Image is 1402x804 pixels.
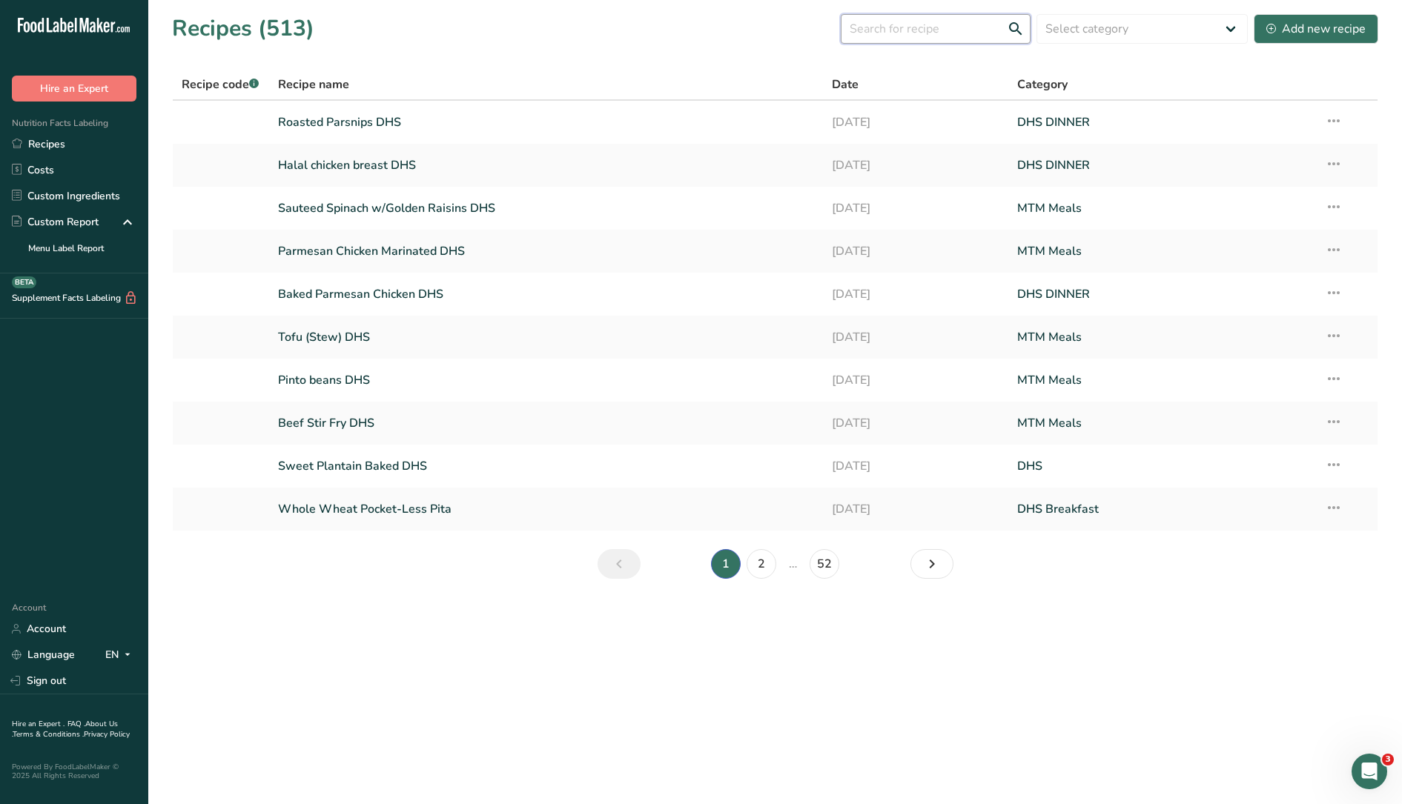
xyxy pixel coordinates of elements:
div: Powered By FoodLabelMaker © 2025 All Rights Reserved [12,763,136,780]
div: Custom Report [12,214,99,230]
span: Date [832,76,859,93]
a: [DATE] [832,107,999,138]
a: Page 2. [747,549,776,579]
a: Sweet Plantain Baked DHS [278,451,815,482]
a: Baked Parmesan Chicken DHS [278,279,815,310]
a: About Us . [12,719,118,740]
a: Pinto beans DHS [278,365,815,396]
a: MTM Meals [1017,365,1307,396]
span: Recipe code [182,76,259,93]
iframe: Intercom live chat [1352,754,1387,789]
span: Category [1017,76,1068,93]
a: DHS DINNER [1017,150,1307,181]
a: Hire an Expert . [12,719,65,729]
a: MTM Meals [1017,408,1307,439]
a: [DATE] [832,193,999,224]
a: DHS DINNER [1017,279,1307,310]
a: [DATE] [832,408,999,439]
a: Sauteed Spinach w/Golden Raisins DHS [278,193,815,224]
a: [DATE] [832,279,999,310]
a: DHS [1017,451,1307,482]
a: DHS DINNER [1017,107,1307,138]
a: MTM Meals [1017,193,1307,224]
a: Terms & Conditions . [13,729,84,740]
a: Previous page [598,549,641,579]
button: Hire an Expert [12,76,136,102]
a: FAQ . [67,719,85,729]
a: MTM Meals [1017,322,1307,353]
a: [DATE] [832,451,999,482]
span: 3 [1382,754,1394,765]
a: [DATE] [832,322,999,353]
a: Roasted Parsnips DHS [278,107,815,138]
div: BETA [12,276,36,288]
a: DHS Breakfast [1017,494,1307,525]
button: Add new recipe [1254,14,1378,44]
a: [DATE] [832,365,999,396]
input: Search for recipe [841,14,1031,44]
a: Halal chicken breast DHS [278,150,815,181]
a: Parmesan Chicken Marinated DHS [278,236,815,267]
a: [DATE] [832,236,999,267]
a: Privacy Policy [84,729,130,740]
a: Language [12,642,75,668]
a: Tofu (Stew) DHS [278,322,815,353]
div: Add new recipe [1266,20,1366,38]
a: Page 52. [810,549,839,579]
span: Recipe name [278,76,349,93]
a: MTM Meals [1017,236,1307,267]
a: [DATE] [832,494,999,525]
div: EN [105,646,136,664]
a: Next page [910,549,953,579]
a: Beef Stir Fry DHS [278,408,815,439]
a: Whole Wheat Pocket-Less Pita [278,494,815,525]
a: [DATE] [832,150,999,181]
h1: Recipes (513) [172,12,314,45]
